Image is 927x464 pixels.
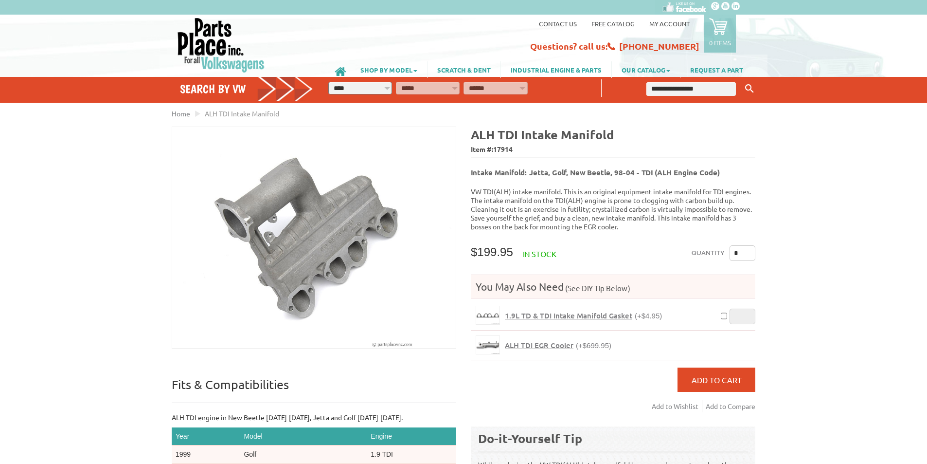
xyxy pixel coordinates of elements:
a: OUR CATALOG [612,61,680,78]
a: Add to Wishlist [652,400,702,412]
img: ALH TDI EGR Cooler [476,336,499,354]
a: My Account [649,19,690,28]
img: ALH TDI Intake Manifold [172,127,456,348]
span: ALH TDI EGR Cooler [505,340,573,350]
b: Do-it-Yourself Tip [478,430,582,446]
th: Model [240,427,367,445]
th: Year [172,427,240,445]
span: In stock [523,249,556,259]
a: Contact us [539,19,577,28]
h4: Search by VW [180,82,313,96]
p: Fits & Compatibilities [172,377,456,403]
img: 1.9L TD & TDI Intake Manifold Gasket [476,306,499,324]
a: Free Catalog [591,19,635,28]
a: REQUEST A PART [680,61,753,78]
td: 1.9 TDI [367,445,456,464]
th: Engine [367,427,456,445]
a: SHOP BY MODEL [351,61,427,78]
a: 1.9L TD & TDI Intake Manifold Gasket [476,306,500,325]
span: ALH TDI Intake Manifold [205,109,279,118]
p: ALH TDI engine in New Beetle [DATE]-[DATE], Jetta and Golf [DATE]-[DATE]. [172,412,456,423]
span: Add to Cart [692,375,742,385]
button: Add to Cart [677,368,755,392]
a: SCRATCH & DENT [428,61,500,78]
img: Parts Place Inc! [177,17,266,73]
td: 1999 [172,445,240,464]
a: Home [172,109,190,118]
p: 0 items [709,38,731,47]
label: Quantity [692,245,725,261]
h4: You May Also Need [471,280,755,293]
span: (+$699.95) [576,341,611,350]
b: Intake Manifold: Jetta, Golf, New Beetle, 98-04 - TDI (ALH Engine Code) [471,167,720,177]
span: (See DIY Tip Below) [564,283,630,293]
td: Golf [240,445,367,464]
span: $199.95 [471,245,513,259]
span: 17914 [493,145,513,153]
span: 1.9L TD & TDI Intake Manifold Gasket [505,311,632,320]
a: 0 items [704,15,736,53]
b: ALH TDI Intake Manifold [471,127,614,142]
span: Item #: [471,143,755,157]
p: VW TDI(ALH) intake manifold. This is an original equipment intake manifold for TDI engines. The i... [471,187,755,231]
a: ALH TDI EGR Cooler(+$699.95) [505,341,611,350]
a: Add to Compare [706,400,755,412]
a: ALH TDI EGR Cooler [476,335,500,354]
a: INDUSTRIAL ENGINE & PARTS [501,61,611,78]
span: (+$4.95) [635,312,662,320]
button: Keyword Search [742,81,757,97]
a: 1.9L TD & TDI Intake Manifold Gasket(+$4.95) [505,311,662,320]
